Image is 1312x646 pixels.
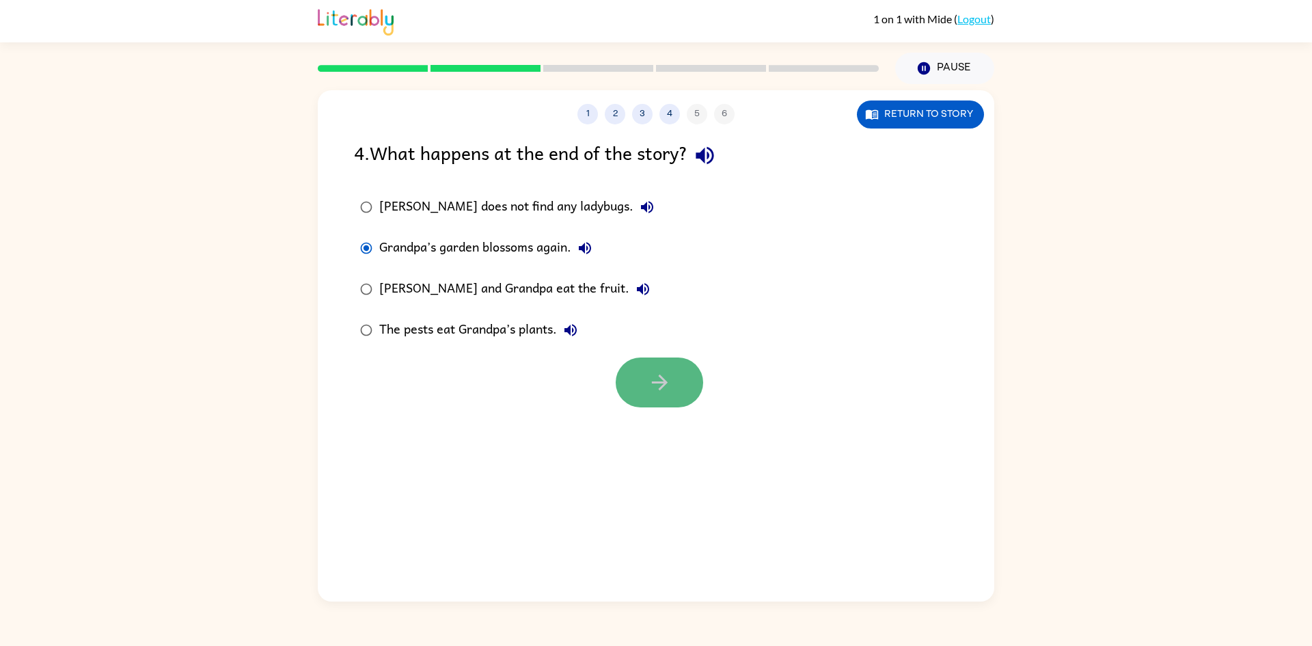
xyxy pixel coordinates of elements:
[857,100,984,129] button: Return to story
[379,234,599,262] div: Grandpa’s garden blossoms again.
[379,317,584,344] div: The pests eat Grandpa’s plants.
[633,193,661,221] button: [PERSON_NAME] does not find any ladybugs.
[895,53,994,84] button: Pause
[577,104,598,124] button: 1
[629,275,657,303] button: [PERSON_NAME] and Grandpa eat the fruit.
[957,12,991,25] a: Logout
[379,193,661,221] div: [PERSON_NAME] does not find any ladybugs.
[659,104,680,124] button: 4
[873,12,954,25] span: 1 on 1 with Mide
[557,317,584,344] button: The pests eat Grandpa’s plants.
[354,138,958,173] div: 4 . What happens at the end of the story?
[379,275,657,303] div: [PERSON_NAME] and Grandpa eat the fruit.
[318,5,394,36] img: Literably
[632,104,653,124] button: 3
[605,104,625,124] button: 2
[571,234,599,262] button: Grandpa’s garden blossoms again.
[873,12,994,25] div: ( )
